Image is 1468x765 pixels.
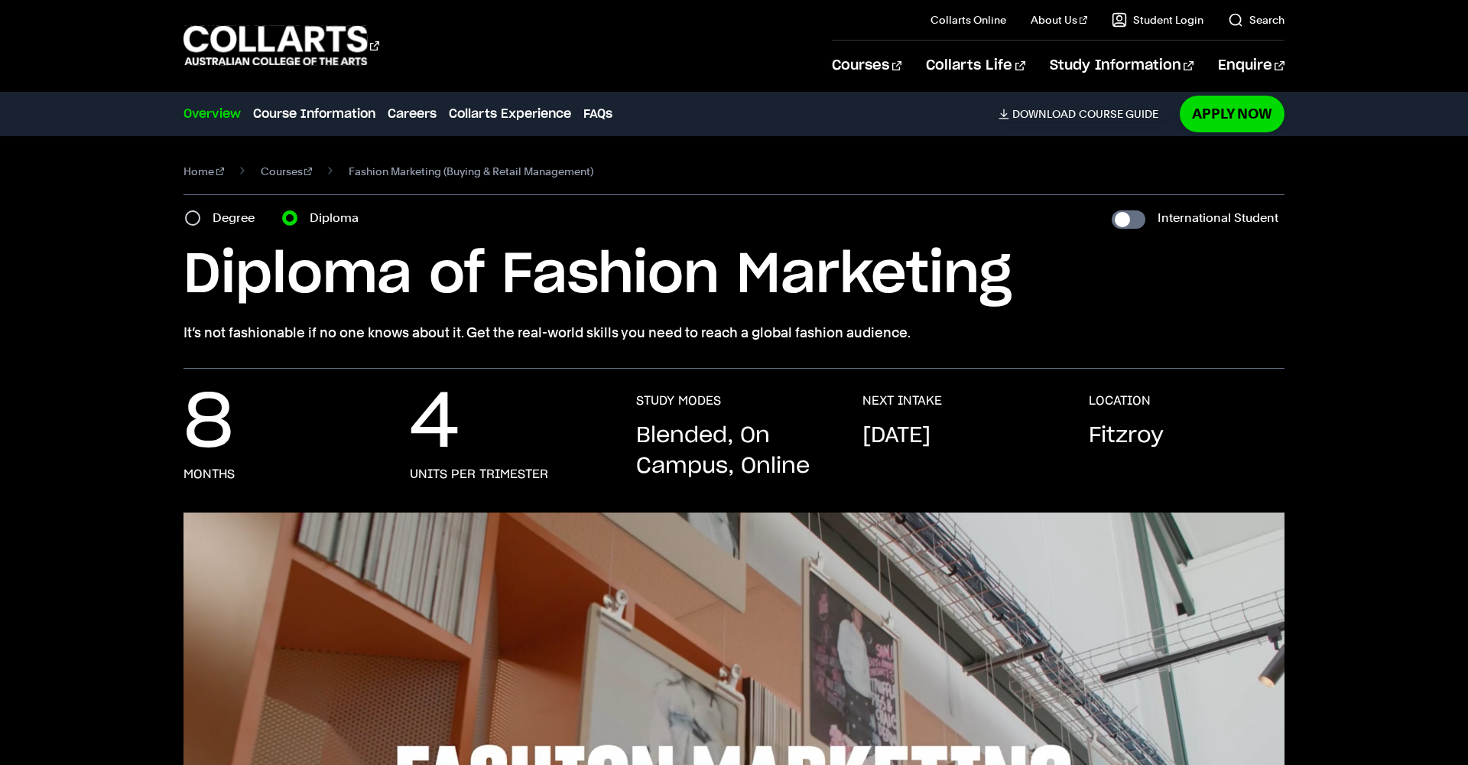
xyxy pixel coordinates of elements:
[926,41,1025,91] a: Collarts Life
[1012,107,1076,121] span: Download
[253,105,375,123] a: Course Information
[1089,393,1151,409] h3: LOCATION
[261,161,313,182] a: Courses
[1228,12,1284,28] a: Search
[183,467,235,482] h3: months
[410,393,460,454] p: 4
[862,421,930,451] p: [DATE]
[349,161,593,182] span: Fashion Marketing (Buying & Retail Management)
[1218,41,1284,91] a: Enquire
[183,161,224,182] a: Home
[1112,12,1203,28] a: Student Login
[636,393,721,409] h3: STUDY MODES
[183,24,379,67] div: Go to homepage
[183,393,233,454] p: 8
[183,241,1284,310] h1: Diploma of Fashion Marketing
[1050,41,1194,91] a: Study Information
[213,207,264,229] label: Degree
[930,12,1006,28] a: Collarts Online
[183,105,241,123] a: Overview
[862,393,942,409] h3: NEXT INTAKE
[832,41,901,91] a: Courses
[1089,421,1164,451] p: Fitzroy
[183,322,1284,343] p: It’s not fashionable if no one knows about it. Get the real-world skills you need to reach a glob...
[310,207,368,229] label: Diploma
[1031,12,1087,28] a: About Us
[999,107,1171,121] a: DownloadCourse Guide
[636,421,832,482] p: Blended, On Campus, Online
[449,105,571,123] a: Collarts Experience
[583,105,612,123] a: FAQs
[410,467,548,482] h3: units per trimester
[388,105,437,123] a: Careers
[1180,96,1284,132] a: Apply Now
[1158,207,1278,229] label: International Student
